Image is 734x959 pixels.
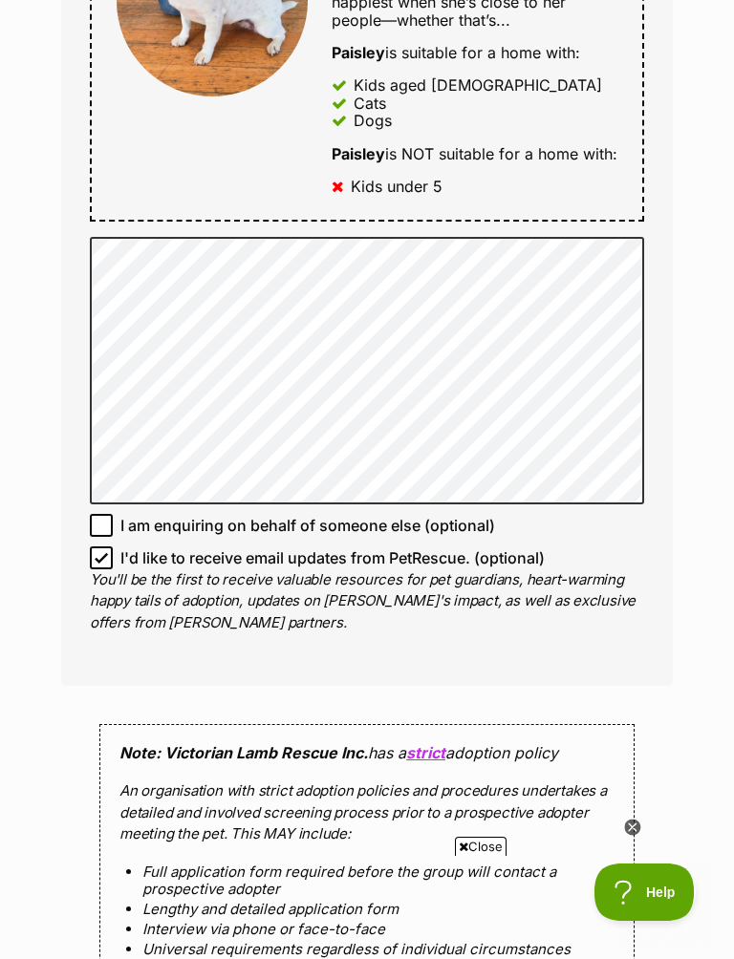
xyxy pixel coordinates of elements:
[19,863,715,949] iframe: Advertisement
[594,863,696,921] iframe: Help Scout Beacon - Open
[119,743,368,762] strong: Note: Victorian Lamb Rescue Inc.
[354,76,602,94] div: Kids aged [DEMOGRAPHIC_DATA]
[90,569,644,634] p: You'll be the first to receive valuable resources for pet guardians, heart-warming happy tails of...
[354,112,392,129] div: Dogs
[406,743,445,762] a: strict
[332,43,385,62] strong: Paisley
[332,44,617,61] div: is suitable for a home with:
[332,145,617,162] div: is NOT suitable for a home with:
[332,144,385,163] strong: Paisley
[120,514,495,537] span: I am enquiring on behalf of someone else (optional)
[119,780,615,845] p: An organisation with strict adoption policies and procedures undertakes a detailed and involved s...
[354,95,386,112] div: Cats
[120,546,545,569] span: I'd like to receive email updates from PetRescue. (optional)
[351,178,443,195] div: Kids under 5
